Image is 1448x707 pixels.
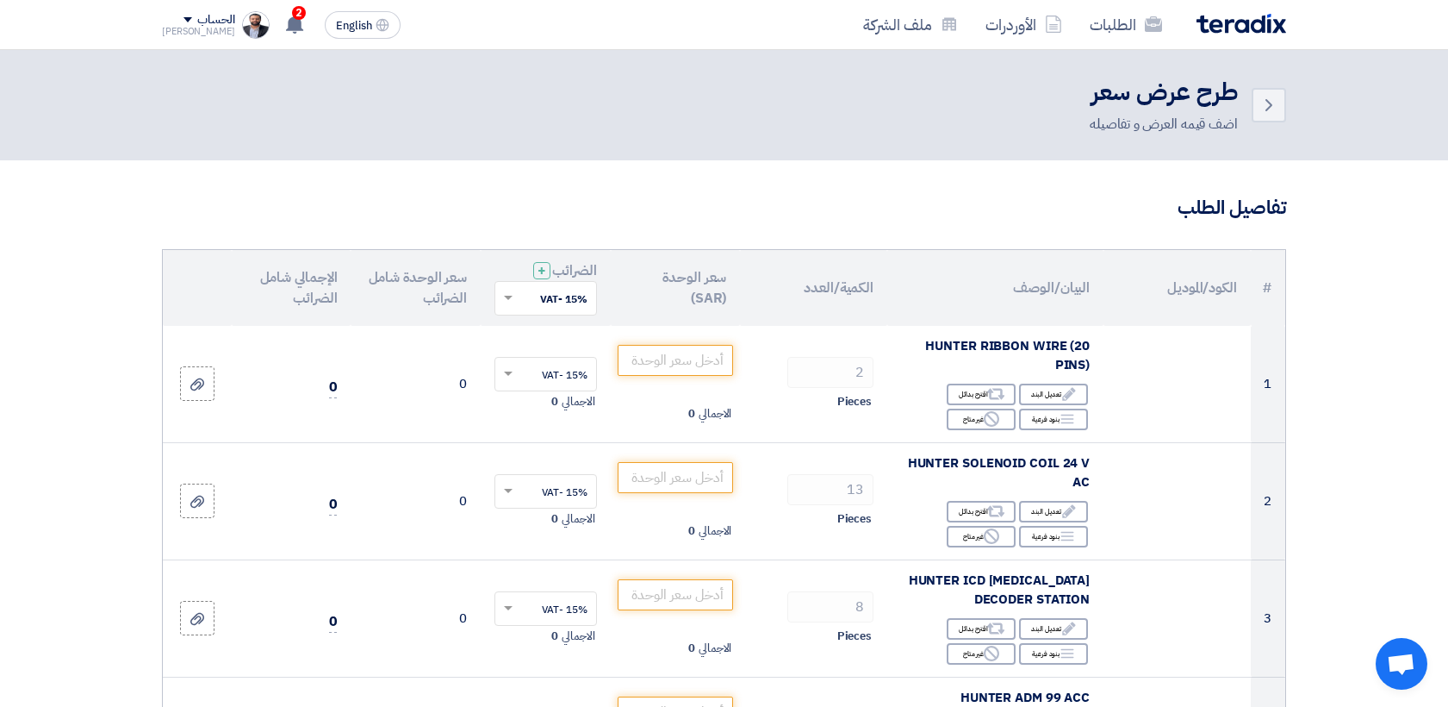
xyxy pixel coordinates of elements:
[947,618,1016,640] div: اقترح بدائل
[618,462,734,493] input: أدخل سعر الوحدة
[351,326,481,443] td: 0
[1019,643,1088,665] div: بنود فرعية
[947,643,1016,665] div: غير متاح
[162,195,1286,222] h3: تفاصيل الطلب
[1019,526,1088,547] div: بنود فرعية
[909,571,1091,610] span: HUNTER ICD [MEDICAL_DATA] DECODER STATION
[787,591,873,623] input: RFQ_STEP1.ITEMS.2.AMOUNT_TITLE
[351,442,481,560] td: 0
[699,405,731,422] span: الاجمالي
[242,11,270,39] img: ___1757264372673.jpeg
[551,510,558,528] span: 0
[494,591,597,626] ng-select: VAT
[1019,409,1088,430] div: بنود فرعية
[562,510,594,528] span: الاجمالي
[551,628,558,645] span: 0
[947,384,1016,405] div: اقترح بدائل
[947,409,1016,430] div: غير متاح
[688,640,695,657] span: 0
[162,27,235,36] div: [PERSON_NAME]
[947,501,1016,522] div: اقترح بدائل
[688,405,695,422] span: 0
[494,474,597,509] ng-select: VAT
[1196,14,1286,34] img: Teradix logo
[908,454,1091,492] span: HUNTER SOLENOID COIL 24 V AC
[618,579,734,610] input: أدخل سعر الوحدة
[618,345,734,376] input: أدخل سعر الوحدة
[351,250,481,326] th: سعر الوحدة شامل الضرائب
[1251,442,1285,560] td: 2
[1019,384,1088,405] div: تعديل البند
[1090,76,1238,109] h2: طرح عرض سعر
[481,250,611,326] th: الضرائب
[329,611,338,633] span: 0
[887,250,1103,326] th: البيان/الوصف
[787,474,873,505] input: RFQ_STEP1.ITEMS.2.AMOUNT_TITLE
[947,526,1016,547] div: غير متاح
[1019,618,1088,640] div: تعديل البند
[551,393,558,410] span: 0
[699,640,731,657] span: الاجمالي
[925,336,1090,375] span: HUNTER RIBBON WIRE (20 PINS)
[562,393,594,410] span: الاجمالي
[837,510,872,528] span: Pieces
[494,357,597,391] ng-select: VAT
[688,522,695,540] span: 0
[1076,4,1176,45] a: الطلبات
[972,4,1076,45] a: الأوردرات
[232,250,351,326] th: الإجمالي شامل الضرائب
[1251,250,1285,326] th: #
[699,522,731,540] span: الاجمالي
[1251,560,1285,677] td: 3
[1376,638,1427,690] div: Open chat
[1103,250,1251,326] th: الكود/الموديل
[787,357,873,388] input: RFQ_STEP1.ITEMS.2.AMOUNT_TITLE
[325,11,401,39] button: English
[837,393,872,410] span: Pieces
[292,6,306,20] span: 2
[1019,501,1088,522] div: تعديل البند
[1090,114,1238,135] div: اضف قيمه العرض و تفاصيله
[197,13,234,28] div: الحساب
[562,628,594,645] span: الاجمالي
[740,250,887,326] th: الكمية/العدد
[336,20,372,32] span: English
[837,628,872,645] span: Pieces
[1251,326,1285,443] td: 1
[329,377,338,398] span: 0
[351,560,481,677] td: 0
[611,250,741,326] th: سعر الوحدة (SAR)
[329,494,338,516] span: 0
[849,4,972,45] a: ملف الشركة
[538,260,546,281] span: +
